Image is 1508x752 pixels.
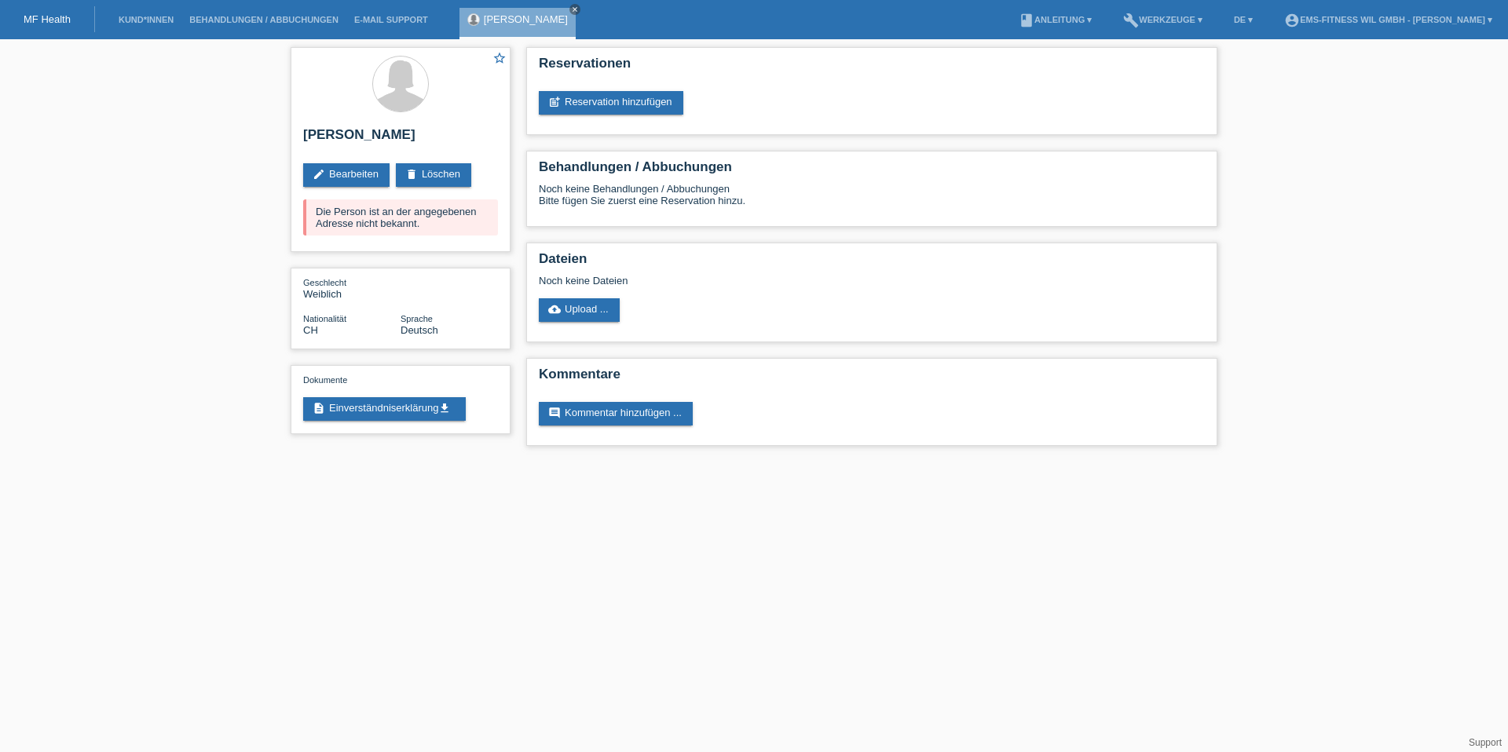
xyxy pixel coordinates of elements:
span: Sprache [401,314,433,323]
a: Kund*innen [111,15,181,24]
span: Schweiz [303,324,318,336]
a: Support [1469,737,1502,748]
span: Deutsch [401,324,438,336]
i: account_circle [1284,13,1300,28]
i: cloud_upload [548,303,561,316]
span: Geschlecht [303,278,346,287]
a: editBearbeiten [303,163,390,187]
a: commentKommentar hinzufügen ... [539,402,693,425]
div: Die Person ist an der angegebenen Adresse nicht bekannt. [303,199,498,235]
div: Weiblich [303,276,401,300]
h2: [PERSON_NAME] [303,127,498,151]
i: book [1019,13,1034,28]
i: close [571,5,579,13]
h2: Reservationen [539,56,1205,79]
div: Noch keine Behandlungen / Abbuchungen Bitte fügen Sie zuerst eine Reservation hinzu. [539,183,1205,218]
h2: Behandlungen / Abbuchungen [539,159,1205,183]
i: delete [405,168,418,181]
h2: Dateien [539,251,1205,275]
span: Dokumente [303,375,347,385]
span: Nationalität [303,314,346,323]
a: MF Health [24,13,71,25]
i: edit [313,168,325,181]
i: comment [548,407,561,419]
a: account_circleEMS-Fitness Wil GmbH - [PERSON_NAME] ▾ [1276,15,1500,24]
div: Noch keine Dateien [539,275,1019,287]
i: star_border [492,51,507,65]
a: E-Mail Support [346,15,436,24]
a: star_border [492,51,507,68]
a: descriptionEinverständniserklärungget_app [303,397,466,421]
a: [PERSON_NAME] [484,13,568,25]
i: get_app [438,402,451,414]
a: deleteLöschen [396,163,471,187]
a: close [569,4,580,15]
i: description [313,402,325,414]
a: cloud_uploadUpload ... [539,298,620,322]
a: bookAnleitung ▾ [1011,15,1100,24]
i: build [1123,13,1139,28]
h2: Kommentare [539,367,1205,390]
i: post_add [548,96,561,108]
a: DE ▾ [1226,15,1261,24]
a: post_addReservation hinzufügen [539,91,683,115]
a: Behandlungen / Abbuchungen [181,15,346,24]
a: buildWerkzeuge ▾ [1115,15,1210,24]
